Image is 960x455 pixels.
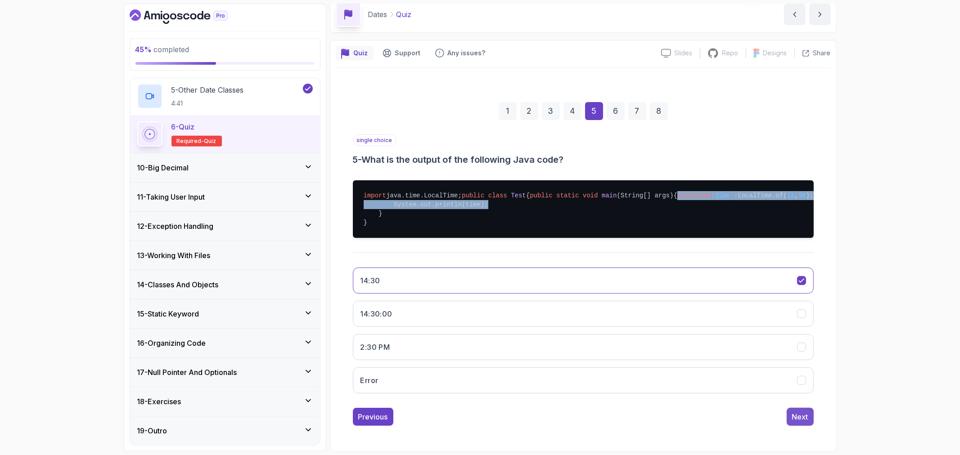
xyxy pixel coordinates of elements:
div: 1 [499,102,517,120]
span: = [734,192,738,199]
button: 6-QuizRequired-quiz [137,121,313,147]
div: Next [792,411,808,422]
p: 6 - Quiz [171,121,195,132]
button: 10-Big Decimal [130,153,320,182]
button: 17-Null Pointer And Optionals [130,358,320,387]
span: main [602,192,617,199]
span: import [364,192,386,199]
span: public [530,192,552,199]
button: Next [787,408,814,426]
div: Previous [358,411,388,422]
p: Any issues? [448,49,486,58]
h3: 17 - Null Pointer And Optionals [137,367,237,378]
h3: 14:30 [361,275,380,286]
span: Test [511,192,526,199]
button: 5-Other Date Classes4:41 [137,84,313,109]
p: Repo [722,49,739,58]
h3: 10 - Big Decimal [137,162,189,173]
button: 16-Organizing Code [130,329,320,357]
h3: 18 - Exercises [137,396,181,407]
h3: 2:30 PM [361,342,390,352]
h3: 14 - Classes And Objects [137,279,219,290]
button: 18-Exercises [130,387,320,416]
span: quiz [204,138,216,145]
span: Required- [177,138,204,145]
h3: 13 - Working With Files [137,250,211,261]
h3: 15 - Static Keyword [137,308,199,319]
span: LocalTime [677,192,712,199]
button: 12-Exception Handling [130,212,320,241]
div: 7 [628,102,646,120]
span: 30 [798,192,806,199]
button: previous content [784,4,806,25]
button: next content [809,4,831,25]
p: 4:41 [171,99,244,108]
pre: java.time.LocalTime; { { LocalTime.of( , ); System.out.println(time); } } [353,180,814,238]
a: Dashboard [130,9,248,24]
h3: 5 - What is the output of the following Java code? [353,153,814,166]
p: Slides [675,49,693,58]
span: public [462,192,484,199]
button: Error [353,367,814,393]
span: time [715,192,730,199]
button: Support button [377,46,426,60]
p: Quiz [397,9,412,20]
div: 8 [650,102,668,120]
h3: 19 - Outro [137,425,167,436]
button: 11-Taking User Input [130,183,320,211]
p: Quiz [354,49,368,58]
button: 13-Working With Files [130,241,320,270]
span: 45 % [135,45,152,54]
button: Share [794,49,831,58]
h3: 14:30:00 [361,308,392,319]
span: class [488,192,507,199]
button: Previous [353,408,393,426]
h3: 12 - Exception Handling [137,221,214,232]
span: completed [135,45,189,54]
button: 14:30:00 [353,301,814,327]
div: 5 [585,102,603,120]
div: 4 [563,102,581,120]
button: 14-Classes And Objects [130,270,320,299]
h3: 16 - Organizing Code [137,338,206,348]
span: 14 [787,192,795,199]
p: single choice [353,134,397,146]
h3: Error [361,375,379,386]
span: static [556,192,579,199]
span: void [583,192,598,199]
button: 2:30 PM [353,334,814,360]
div: 3 [542,102,560,120]
div: 6 [607,102,625,120]
button: 14:30 [353,268,814,294]
p: 5 - Other Date Classes [171,85,244,95]
p: Designs [763,49,787,58]
p: Support [395,49,421,58]
h3: 11 - Taking User Input [137,192,205,202]
span: (String[] args) [617,192,674,199]
p: Dates [368,9,388,20]
div: 2 [520,102,538,120]
button: quiz button [336,46,374,60]
button: 19-Outro [130,416,320,445]
button: Feedback button [430,46,491,60]
p: Share [813,49,831,58]
button: 15-Static Keyword [130,299,320,328]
